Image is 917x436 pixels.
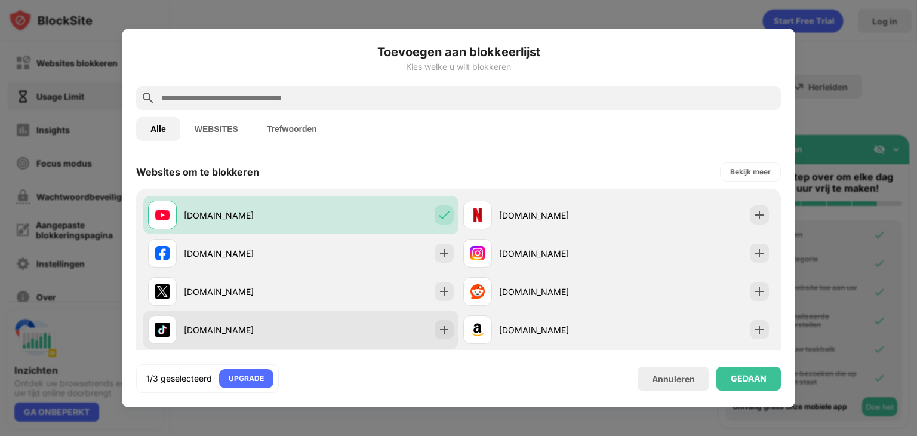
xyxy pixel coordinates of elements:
[180,117,253,141] button: WEBSITES
[499,209,616,222] div: [DOMAIN_NAME]
[499,324,616,336] div: [DOMAIN_NAME]
[253,117,331,141] button: Trefwoorden
[470,323,485,337] img: favicons
[184,285,301,298] div: [DOMAIN_NAME]
[499,247,616,260] div: [DOMAIN_NAME]
[141,91,155,105] img: search.svg
[470,208,485,222] img: favicons
[470,284,485,299] img: favicons
[184,209,301,222] div: [DOMAIN_NAME]
[652,374,695,384] div: Annuleren
[146,373,212,385] div: 1/3 geselecteerd
[184,324,301,336] div: [DOMAIN_NAME]
[136,43,781,61] h6: Toevoegen aan blokkeerlijst
[499,285,616,298] div: [DOMAIN_NAME]
[155,284,170,299] img: favicons
[730,166,771,178] div: Bekijk meer
[155,208,170,222] img: favicons
[731,374,767,383] div: GEDAAN
[184,247,301,260] div: [DOMAIN_NAME]
[229,373,264,385] div: UPGRADE
[136,166,259,178] div: Websites om te blokkeren
[136,62,781,72] div: Kies welke u wilt blokkeren
[470,246,485,260] img: favicons
[136,117,180,141] button: Alle
[155,323,170,337] img: favicons
[155,246,170,260] img: favicons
